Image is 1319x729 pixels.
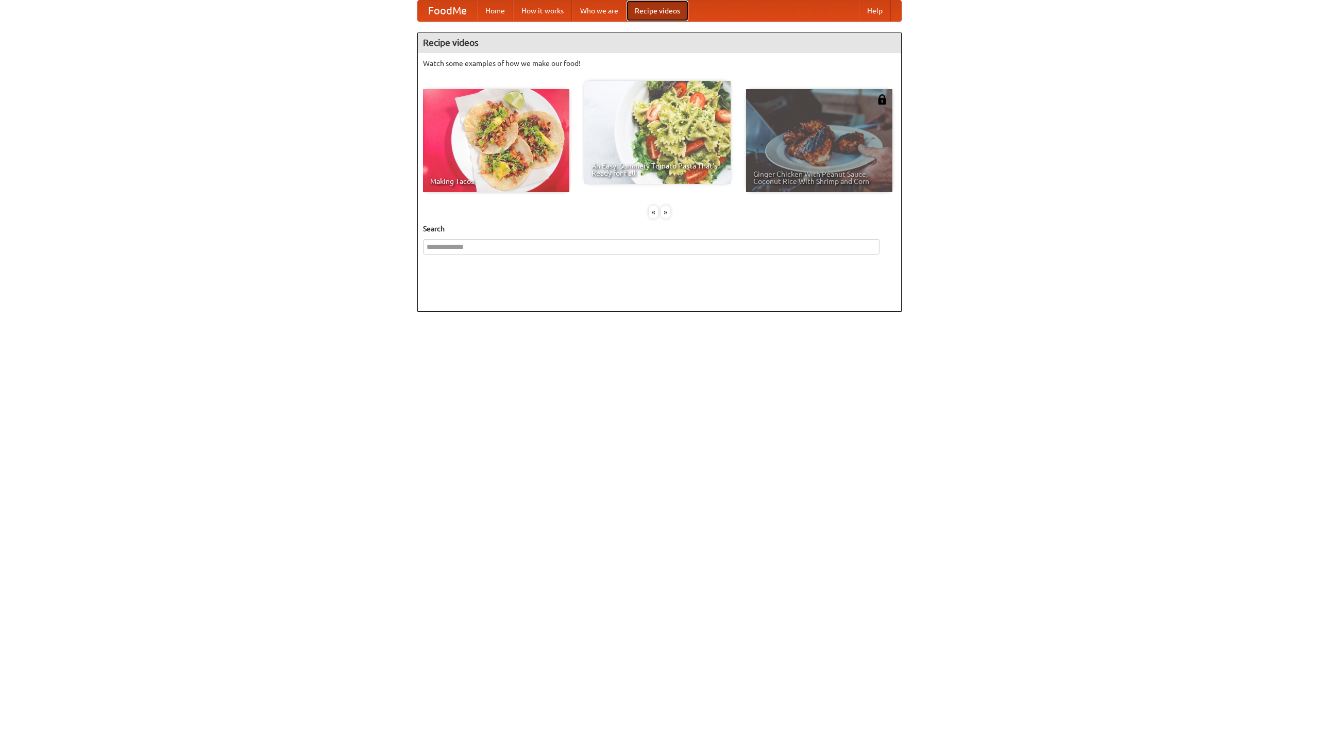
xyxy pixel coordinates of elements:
a: Help [859,1,891,21]
a: FoodMe [418,1,477,21]
a: How it works [513,1,572,21]
h5: Search [423,224,896,234]
a: An Easy, Summery Tomato Pasta That's Ready for Fall [584,81,731,184]
img: 483408.png [877,94,887,105]
a: Home [477,1,513,21]
span: An Easy, Summery Tomato Pasta That's Ready for Fall [591,162,723,177]
a: Who we are [572,1,627,21]
p: Watch some examples of how we make our food! [423,58,896,69]
a: Making Tacos [423,89,569,192]
a: Recipe videos [627,1,688,21]
span: Making Tacos [430,178,562,185]
div: » [661,206,670,218]
div: « [649,206,658,218]
h4: Recipe videos [418,32,901,53]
